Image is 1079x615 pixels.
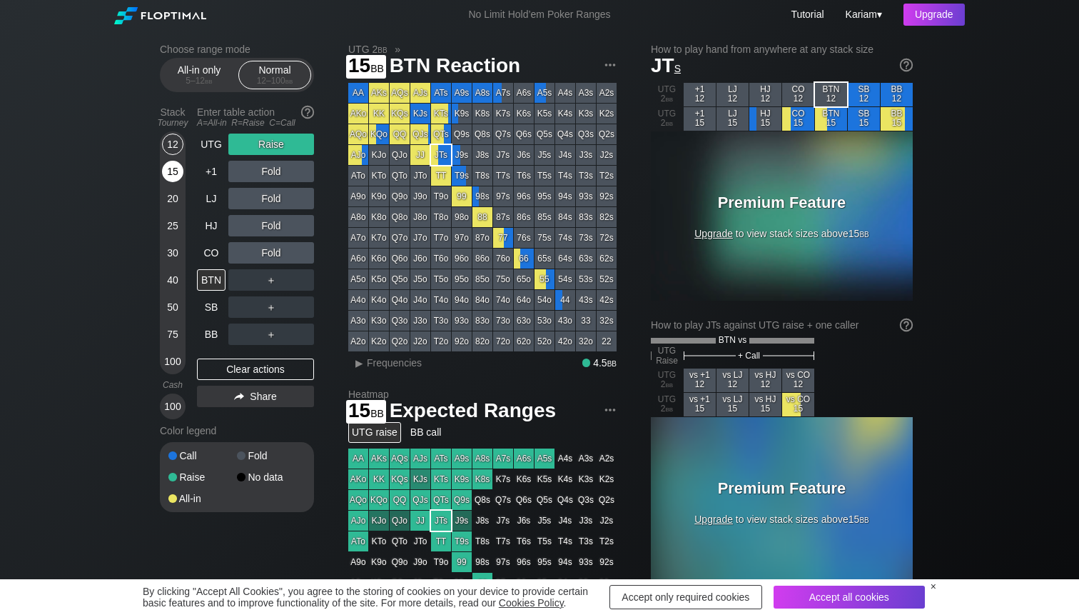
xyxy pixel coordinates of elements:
[782,393,814,416] div: vs CO 15
[493,228,513,248] div: 77
[597,124,617,144] div: Q2s
[555,249,575,269] div: 64s
[162,396,183,417] div: 100
[749,83,781,106] div: HJ 12
[154,118,191,128] div: Tourney
[452,331,472,351] div: 92o
[535,331,554,351] div: 52o
[555,449,575,469] div: A4s
[390,166,410,186] div: QTo
[390,207,410,227] div: Q8o
[369,331,389,351] div: K2o
[300,104,315,120] img: help.32db89a4.svg
[666,379,674,389] span: bb
[168,472,237,482] div: Raise
[555,228,575,248] div: 74s
[348,290,368,310] div: A4o
[514,83,534,103] div: A6s
[493,104,513,124] div: K7s
[197,188,226,209] div: LJ
[431,290,451,310] div: T4o
[452,290,472,310] div: 94o
[903,4,965,26] div: Upgrade
[160,419,314,442] div: Color legend
[514,145,534,165] div: J6s
[197,134,226,155] div: UTG
[452,207,472,227] div: 98o
[452,449,472,469] div: A9s
[555,186,575,206] div: 94s
[390,83,410,103] div: AQs
[431,269,451,289] div: T5o
[555,145,575,165] div: J4s
[576,166,596,186] div: T3s
[576,449,596,469] div: A3s
[597,166,617,186] div: T2s
[684,107,716,131] div: +1 15
[162,188,183,209] div: 20
[597,331,617,351] div: 22
[555,207,575,227] div: 84s
[410,249,430,269] div: J6o
[535,145,554,165] div: J5s
[369,311,389,331] div: K3o
[228,324,314,345] div: ＋
[535,124,554,144] div: Q5s
[166,61,232,89] div: All-in only
[514,331,534,351] div: 62o
[154,380,191,390] div: Cash
[597,290,617,310] div: 42s
[452,186,472,206] div: 99
[651,54,681,76] span: JT
[651,319,913,331] div: How to play JTs against UTG raise + one caller
[390,186,410,206] div: Q9o
[576,207,596,227] div: 83s
[535,449,554,469] div: A5s
[410,166,430,186] div: JTo
[842,6,884,22] div: ▾
[597,186,617,206] div: 92s
[514,104,534,124] div: K6s
[369,249,389,269] div: K6o
[716,107,749,131] div: LJ 15
[493,290,513,310] div: 74o
[369,269,389,289] div: K5o
[472,166,492,186] div: T8s
[782,369,814,392] div: vs CO 12
[499,597,564,609] a: Cookies Policy
[597,249,617,269] div: 62s
[410,290,430,310] div: J4o
[410,186,430,206] div: J9o
[535,311,554,331] div: 53o
[228,161,314,182] div: Fold
[197,359,314,380] div: Clear actions
[350,354,368,371] div: ▸
[514,269,534,289] div: 65o
[514,166,534,186] div: T6s
[245,76,305,86] div: 12 – 100
[369,124,389,144] div: KQo
[447,9,632,24] div: No Limit Hold’em Poker Ranges
[410,269,430,289] div: J5o
[228,215,314,236] div: Fold
[410,207,430,227] div: J8o
[431,104,451,124] div: KTs
[390,311,410,331] div: Q3o
[881,107,913,131] div: BB 15
[410,124,430,144] div: QJs
[514,249,534,269] div: 66
[452,269,472,289] div: 95o
[472,290,492,310] div: 84o
[197,296,226,318] div: SB
[348,249,368,269] div: A6o
[848,83,880,106] div: SB 12
[472,83,492,103] div: A8s
[607,357,617,369] span: bb
[716,83,749,106] div: LJ 12
[228,242,314,264] div: Fold
[431,449,451,469] div: ATs
[514,207,534,227] div: 86s
[514,124,534,144] div: Q6s
[431,166,451,186] div: TT
[493,207,513,227] div: 87s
